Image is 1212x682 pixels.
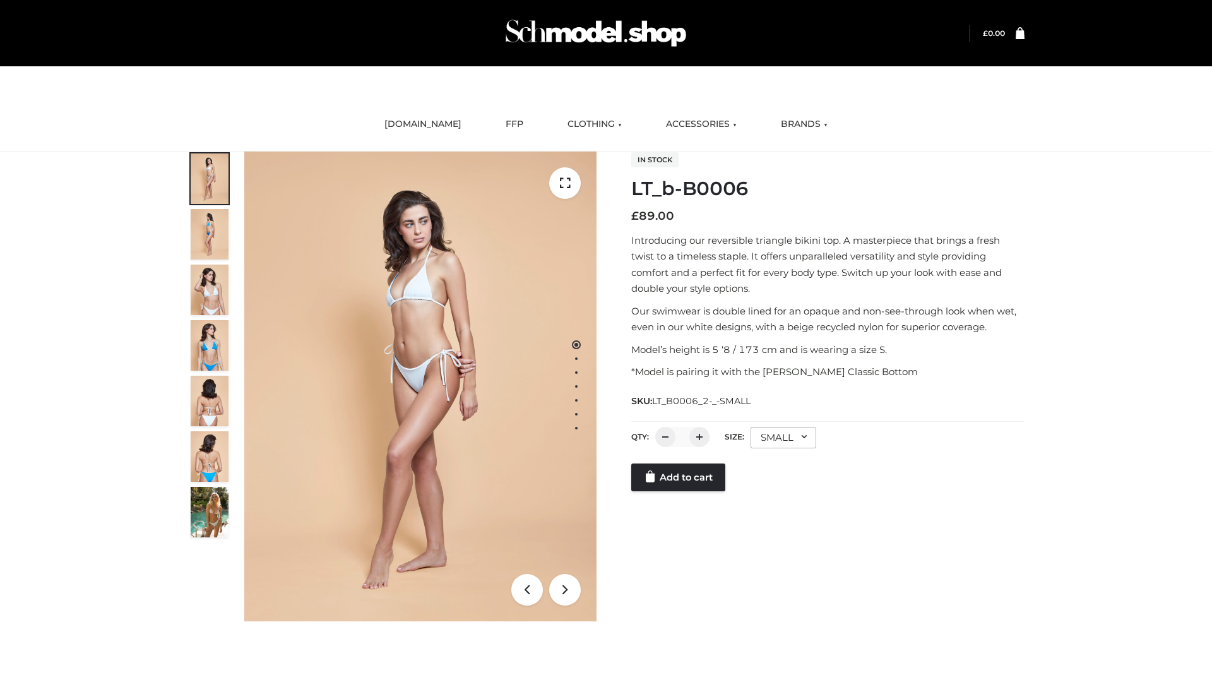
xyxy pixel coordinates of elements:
span: £ [631,209,639,223]
a: FFP [496,111,533,138]
label: Size: [725,432,744,441]
label: QTY: [631,432,649,441]
span: £ [983,28,988,38]
p: Our swimwear is double lined for an opaque and non-see-through look when wet, even in our white d... [631,303,1025,335]
div: SMALL [751,427,816,448]
img: Schmodel Admin 964 [501,8,691,58]
img: ArielClassicBikiniTop_CloudNine_AzureSky_OW114ECO_2-scaled.jpg [191,209,229,260]
p: *Model is pairing it with the [PERSON_NAME] Classic Bottom [631,364,1025,380]
h1: LT_b-B0006 [631,177,1025,200]
img: ArielClassicBikiniTop_CloudNine_AzureSky_OW114ECO_3-scaled.jpg [191,265,229,315]
a: [DOMAIN_NAME] [375,111,471,138]
img: ArielClassicBikiniTop_CloudNine_AzureSky_OW114ECO_7-scaled.jpg [191,376,229,426]
bdi: 0.00 [983,28,1005,38]
p: Model’s height is 5 ‘8 / 173 cm and is wearing a size S. [631,342,1025,358]
img: ArielClassicBikiniTop_CloudNine_AzureSky_OW114ECO_1-scaled.jpg [191,153,229,204]
a: CLOTHING [558,111,631,138]
a: Add to cart [631,464,725,491]
bdi: 89.00 [631,209,674,223]
a: £0.00 [983,28,1005,38]
p: Introducing our reversible triangle bikini top. A masterpiece that brings a fresh twist to a time... [631,232,1025,297]
span: SKU: [631,393,752,409]
img: Arieltop_CloudNine_AzureSky2.jpg [191,487,229,537]
span: In stock [631,152,679,167]
span: LT_B0006_2-_-SMALL [652,395,751,407]
img: ArielClassicBikiniTop_CloudNine_AzureSky_OW114ECO_4-scaled.jpg [191,320,229,371]
img: ArielClassicBikiniTop_CloudNine_AzureSky_OW114ECO_8-scaled.jpg [191,431,229,482]
a: ACCESSORIES [656,111,746,138]
a: BRANDS [771,111,837,138]
img: ArielClassicBikiniTop_CloudNine_AzureSky_OW114ECO_1 [244,152,597,621]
